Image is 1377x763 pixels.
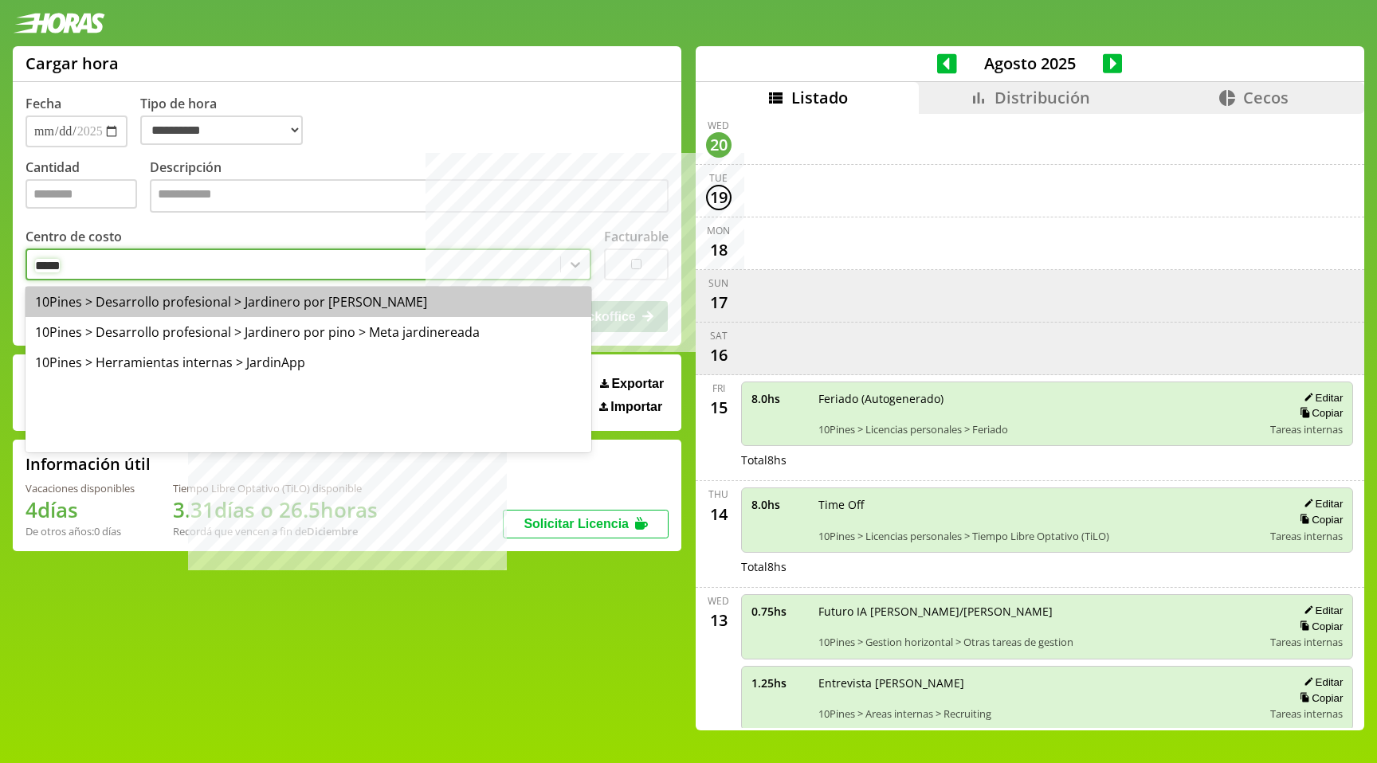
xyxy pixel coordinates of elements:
button: Copiar [1295,691,1343,705]
textarea: Descripción [150,179,669,213]
div: Sat [710,329,728,342]
span: Futuro IA [PERSON_NAME]/[PERSON_NAME] [818,604,1260,619]
select: Tipo de hora [140,115,303,145]
div: Wed [708,594,729,608]
span: Importar [610,400,662,414]
span: Tareas internas [1270,635,1343,649]
span: Agosto 2025 [957,53,1103,74]
span: Tareas internas [1270,422,1343,436]
h1: 4 días [25,495,135,524]
span: Cecos [1243,87,1289,108]
button: Copiar [1295,513,1343,526]
h1: 3.31 días o 26.5 horas [173,495,378,524]
span: 10Pines > Licencias personales > Tiempo Libre Optativo (TiLO) [818,529,1260,543]
div: 10Pines > Desarrollo profesional > Jardinero por [PERSON_NAME] [25,287,591,317]
label: Descripción [150,158,669,217]
span: Tareas internas [1270,706,1343,721]
input: Cantidad [25,179,137,209]
button: Copiar [1295,620,1343,633]
span: 10Pines > Gestion horizontal > Otras tareas de gestion [818,635,1260,649]
span: Entrevista [PERSON_NAME] [818,675,1260,691]
div: Recordá que vencen a fin de [173,524,378,538]
div: 18 [706,237,732,263]
div: 10Pines > Desarrollo profesional > Jardinero por pino > Meta jardinereada [25,317,591,347]
div: Thu [708,487,728,501]
span: Tareas internas [1270,529,1343,543]
img: logotipo [13,13,105,33]
div: Total 8 hs [741,559,1354,574]
button: Exportar [595,376,669,392]
div: 14 [706,501,732,526]
span: Solicitar Licencia [524,517,629,530]
span: 10Pines > Areas internas > Recruiting [818,706,1260,721]
label: Tipo de hora [140,95,316,147]
button: Editar [1299,497,1343,511]
label: Cantidad [25,158,150,217]
div: 19 [706,185,732,210]
span: Exportar [611,377,664,391]
button: Editar [1299,391,1343,405]
div: De otros años: 0 días [25,524,135,538]
span: Distribución [994,87,1090,108]
div: Wed [708,119,729,132]
div: Mon [707,224,730,237]
div: scrollable content [696,114,1364,729]
div: Tue [709,171,728,185]
button: Copiar [1295,406,1343,420]
div: 16 [706,342,732,368]
label: Facturable [604,228,669,245]
button: Editar [1299,675,1343,689]
div: Fri [712,381,725,395]
span: 0.75 hs [751,604,807,619]
span: 8.0 hs [751,497,807,512]
div: Tiempo Libre Optativo (TiLO) disponible [173,481,378,495]
label: Centro de costo [25,228,122,245]
div: 20 [706,132,732,158]
div: 15 [706,395,732,421]
div: 17 [706,290,732,315]
div: 10Pines > Herramientas internas > JardinApp [25,347,591,378]
button: Editar [1299,604,1343,617]
span: 8.0 hs [751,391,807,406]
b: Diciembre [307,524,358,538]
div: Sun [708,276,728,290]
div: 13 [706,608,732,633]
span: Listado [791,87,848,108]
h1: Cargar hora [25,53,119,74]
label: Fecha [25,95,61,112]
span: Time Off [818,497,1260,512]
div: Vacaciones disponibles [25,481,135,495]
div: Total 8 hs [741,452,1354,468]
span: 10Pines > Licencias personales > Feriado [818,422,1260,436]
button: Solicitar Licencia [503,510,669,538]
span: 1.25 hs [751,675,807,691]
h2: Información útil [25,453,151,475]
span: Feriado (Autogenerado) [818,391,1260,406]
